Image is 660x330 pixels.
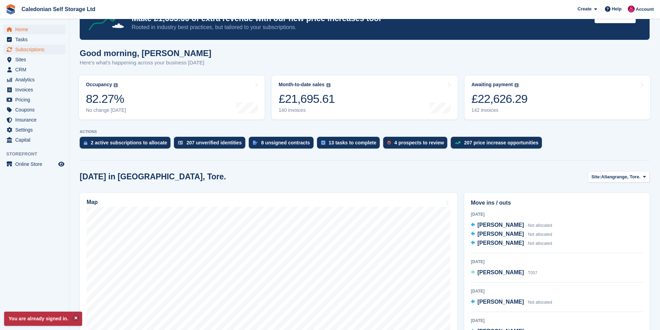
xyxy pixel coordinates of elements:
[174,137,249,152] a: 207 unverified identities
[471,221,552,230] a: [PERSON_NAME] Not allocated
[455,141,460,144] img: price_increase_opportunities-93ffe204e8149a01c8c9dc8f82e8f89637d9d84a8eef4429ea346261dce0b2c0.svg
[79,75,265,119] a: Occupancy 82.27% No change [DATE]
[178,141,183,145] img: verify_identity-adf6edd0f0f0b5bbfe63781bf79b02c33cf7c696d77639b501bdc392416b5a36.svg
[528,241,552,246] span: Not allocated
[3,65,65,74] a: menu
[387,141,391,145] img: prospect-51fa495bee0391a8d652442698ab0144808aea92771e9ea1ae160a38d050c398.svg
[86,82,112,88] div: Occupancy
[15,25,57,34] span: Home
[451,137,545,152] a: 207 price increase opportunities
[15,105,57,115] span: Coupons
[15,135,57,145] span: Capital
[471,268,537,277] a: [PERSON_NAME] T057
[57,160,65,168] a: Preview store
[528,223,552,228] span: Not allocated
[6,151,69,158] span: Storefront
[91,140,167,145] div: 2 active subscriptions to allocate
[3,75,65,84] a: menu
[472,82,513,88] div: Awaiting payment
[80,130,650,134] p: ACTIONS
[279,107,335,113] div: 140 invoices
[279,82,324,88] div: Month-to-date sales
[3,25,65,34] a: menu
[3,35,65,44] a: menu
[591,173,601,180] span: Site:
[471,298,552,307] a: [PERSON_NAME] Not allocated
[383,137,451,152] a: 4 prospects to review
[326,83,331,87] img: icon-info-grey-7440780725fd019a000dd9b08b2336e03edf1995a4989e88bcd33f0948082b44.svg
[15,159,57,169] span: Online Store
[477,231,524,237] span: [PERSON_NAME]
[15,65,57,74] span: CRM
[471,259,643,265] div: [DATE]
[15,55,57,64] span: Sites
[249,137,317,152] a: 8 unsigned contracts
[472,107,528,113] div: 142 invoices
[601,173,640,180] span: Allangrange, Tore.
[4,312,82,326] p: You are already signed in.
[80,172,226,181] h2: [DATE] in [GEOGRAPHIC_DATA], Tore.
[6,4,16,15] img: stora-icon-8386f47178a22dfd0bd8f6a31ec36ba5ce8667c1dd55bd0f319d3a0aa187defe.svg
[114,83,118,87] img: icon-info-grey-7440780725fd019a000dd9b08b2336e03edf1995a4989e88bcd33f0948082b44.svg
[87,199,98,205] h2: Map
[477,222,524,228] span: [PERSON_NAME]
[471,288,643,294] div: [DATE]
[471,318,643,324] div: [DATE]
[3,45,65,54] a: menu
[3,85,65,95] a: menu
[514,83,519,87] img: icon-info-grey-7440780725fd019a000dd9b08b2336e03edf1995a4989e88bcd33f0948082b44.svg
[86,92,126,106] div: 82.27%
[3,159,65,169] a: menu
[471,199,643,207] h2: Move ins / outs
[80,137,174,152] a: 2 active subscriptions to allocate
[471,230,552,239] a: [PERSON_NAME] Not allocated
[261,140,310,145] div: 8 unsigned contracts
[477,240,524,246] span: [PERSON_NAME]
[317,137,384,152] a: 13 tasks to complete
[272,75,457,119] a: Month-to-date sales £21,695.61 140 invoices
[3,125,65,135] a: menu
[279,92,335,106] div: £21,695.61
[15,85,57,95] span: Invoices
[15,45,57,54] span: Subscriptions
[3,135,65,145] a: menu
[612,6,622,12] span: Help
[253,141,258,145] img: contract_signature_icon-13c848040528278c33f63329250d36e43548de30e8caae1d1a13099fd9432cc5.svg
[15,95,57,105] span: Pricing
[528,300,552,305] span: Not allocated
[3,115,65,125] a: menu
[80,59,211,67] p: Here's what's happening across your business [DATE]
[329,140,377,145] div: 13 tasks to complete
[186,140,242,145] div: 207 unverified identities
[628,6,635,12] img: Donald Mathieson
[471,239,552,248] a: [PERSON_NAME] Not allocated
[80,48,211,58] h1: Good morning, [PERSON_NAME]
[477,299,524,305] span: [PERSON_NAME]
[321,141,325,145] img: task-75834270c22a3079a89374b754ae025e5fb1db73e45f91037f5363f120a921f8.svg
[477,269,524,275] span: [PERSON_NAME]
[588,171,650,182] button: Site: Allangrange, Tore.
[528,232,552,237] span: Not allocated
[15,125,57,135] span: Settings
[15,115,57,125] span: Insurance
[394,140,444,145] div: 4 prospects to review
[84,141,87,145] img: active_subscription_to_allocate_icon-d502201f5373d7db506a760aba3b589e785aa758c864c3986d89f69b8ff3...
[636,6,654,13] span: Account
[578,6,591,12] span: Create
[471,211,643,217] div: [DATE]
[528,270,537,275] span: T057
[19,3,98,15] a: Caledonian Self Storage Ltd
[464,140,538,145] div: 207 price increase opportunities
[472,92,528,106] div: £22,626.29
[3,95,65,105] a: menu
[132,24,589,31] p: Rooted in industry best practices, but tailored to your subscriptions.
[15,75,57,84] span: Analytics
[3,105,65,115] a: menu
[3,55,65,64] a: menu
[86,107,126,113] div: No change [DATE]
[15,35,57,44] span: Tasks
[465,75,650,119] a: Awaiting payment £22,626.29 142 invoices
